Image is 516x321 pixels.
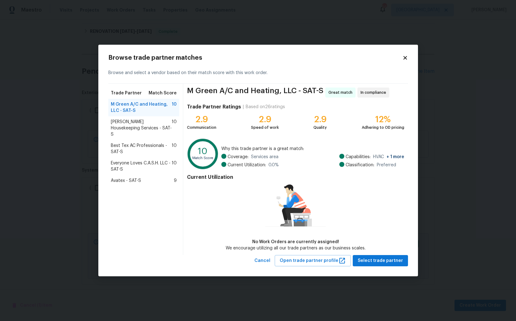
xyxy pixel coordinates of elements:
div: 2.9 [251,116,279,123]
text: Match Score [193,156,214,160]
span: Great match [328,89,355,96]
span: Everyone Loves C.A.S.H. LLC - SAT-S [111,160,172,173]
div: | [241,104,246,110]
div: Adhering to OD pricing [362,124,404,131]
span: + 1 more [386,155,404,159]
div: No Work Orders are currently assigned! [226,239,366,245]
span: Best Tex AC Professionals - SAT-S [111,143,172,155]
span: Match Score [149,90,177,96]
span: Services area [251,154,278,160]
button: Cancel [252,255,273,267]
span: M Green A/C and Heating, LLC - SAT-S [187,88,323,98]
span: Preferred [377,162,396,168]
span: 10 [172,101,177,114]
div: Speed of work [251,124,279,131]
span: HVAC [373,154,404,160]
span: Avatex - SAT-S [111,178,141,184]
span: 0.0 % [268,162,279,168]
text: 10 [198,147,208,155]
div: Communication [187,124,216,131]
span: Select trade partner [358,257,403,265]
span: 10 [172,119,177,138]
div: 12% [362,116,404,123]
div: Quality [313,124,327,131]
span: 10 [172,143,177,155]
span: Current Utilization: [228,162,266,168]
span: Cancel [254,257,270,265]
span: Trade Partner [111,90,142,96]
div: 2.9 [187,116,216,123]
span: M Green A/C and Heating, LLC - SAT-S [111,101,172,114]
div: We encourage utilizing all our trade partners as our business scales. [226,245,366,251]
span: Capabilities: [346,154,371,160]
div: Based on 26 ratings [246,104,285,110]
span: Classification: [346,162,374,168]
span: [PERSON_NAME] Housekeeping Services - SAT-S [111,119,172,138]
span: Why this trade partner is a great match: [221,146,404,152]
span: Open trade partner profile [280,257,346,265]
button: Open trade partner profile [275,255,351,267]
div: Browse and select a vendor based on their match score with this work order. [108,62,408,84]
span: 10 [172,160,177,173]
span: In compliance [361,89,389,96]
button: Select trade partner [353,255,408,267]
h4: Trade Partner Ratings [187,104,241,110]
h4: Current Utilization [187,174,404,180]
span: Coverage: [228,154,248,160]
div: 2.9 [313,116,327,123]
span: 9 [174,178,177,184]
h2: Browse trade partner matches [108,55,402,61]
